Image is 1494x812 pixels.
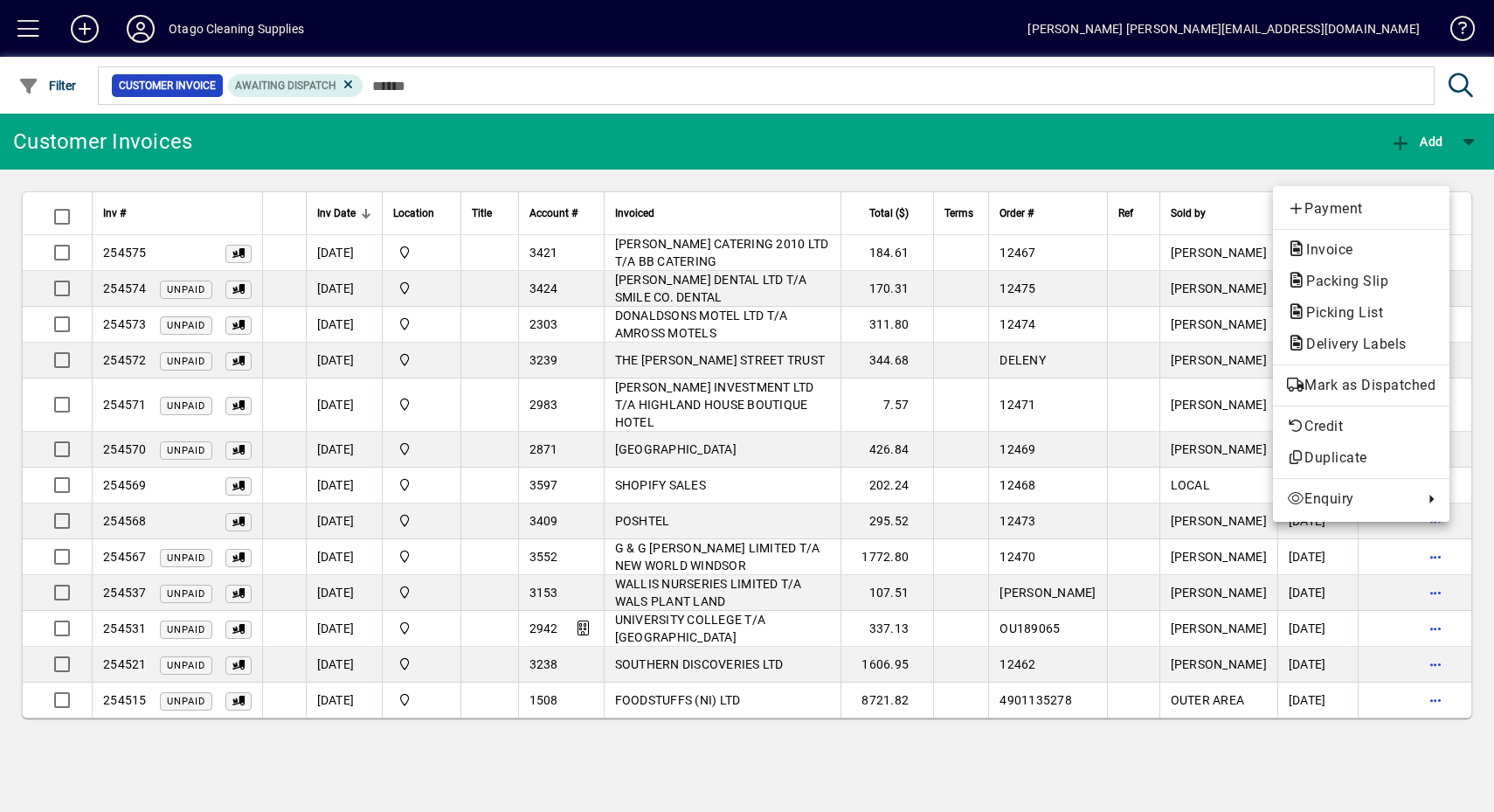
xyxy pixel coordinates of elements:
[1287,416,1435,437] span: Credit
[1287,304,1392,321] span: Picking List
[1287,336,1415,352] span: Delivery Labels
[1287,241,1362,258] span: Invoice
[1287,375,1435,396] span: Mark as Dispatched
[1287,489,1414,510] span: Enquiry
[1287,448,1435,468] span: Duplicate
[1273,193,1449,225] button: Add customer payment
[1287,198,1435,219] span: Payment
[1287,273,1397,289] span: Packing Slip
